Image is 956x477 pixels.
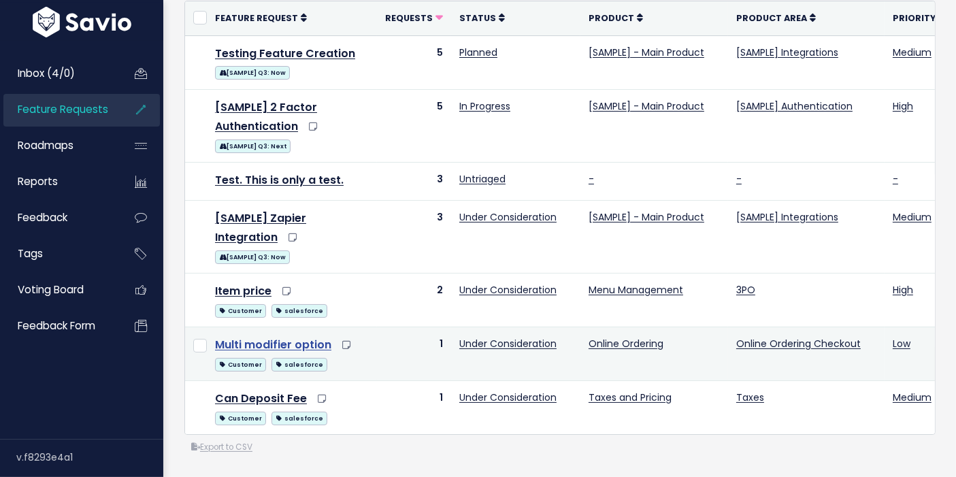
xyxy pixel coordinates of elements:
a: [SAMPLE] Integrations [736,46,838,59]
a: Feature Request [215,11,307,24]
span: Feedback [18,210,67,225]
span: [SAMPLE] Q3: Now [215,66,290,80]
span: Requests [385,12,433,24]
a: Under Consideration [459,391,557,404]
a: Planned [459,46,497,59]
a: [SAMPLE] Q3: Now [215,248,290,265]
a: Requests [385,11,443,24]
td: 3 [377,163,451,200]
a: Feature Requests [3,94,113,125]
a: [SAMPLE] 2 Factor Authentication [215,99,317,135]
a: Menu Management [589,283,683,297]
a: Reports [3,166,113,197]
span: Feature Requests [18,102,108,116]
a: Feedback [3,202,113,233]
a: [SAMPLE] Integrations [736,210,838,224]
a: Testing Feature Creation [215,46,355,61]
a: High [893,283,913,297]
a: Medium [893,46,932,59]
a: salesforce [271,409,327,426]
a: Online Ordering Checkout [736,337,861,350]
td: 1 [377,381,451,434]
span: Feature Request [215,12,298,24]
span: [SAMPLE] Q3: Now [215,250,290,264]
span: Inbox (4/0) [18,66,75,80]
a: Customer [215,301,266,318]
a: Untriaged [459,172,506,186]
span: Roadmaps [18,138,73,152]
a: [SAMPLE] - Main Product [589,99,704,113]
a: [SAMPLE] Q3: Next [215,137,291,154]
span: Product Area [736,12,807,24]
a: - [736,172,742,186]
a: - [893,172,898,186]
span: salesforce [271,358,327,372]
a: Priority [893,11,944,24]
a: Export to CSV [191,442,252,453]
a: Test. This is only a test. [215,172,344,188]
span: Customer [215,412,266,425]
span: Reports [18,174,58,188]
a: Item price [215,283,271,299]
span: Product [589,12,634,24]
a: Tags [3,238,113,269]
a: Medium [893,210,932,224]
a: Under Consideration [459,283,557,297]
a: [SAMPLE] Authentication [736,99,853,113]
a: [SAMPLE] - Main Product [589,210,704,224]
a: High [893,99,913,113]
a: Taxes and Pricing [589,391,672,404]
td: 5 [377,35,451,89]
a: Voting Board [3,274,113,306]
a: Can Deposit Fee [215,391,307,406]
a: Roadmaps [3,130,113,161]
a: [SAMPLE] - Main Product [589,46,704,59]
td: 5 [377,89,451,163]
span: Voting Board [18,282,84,297]
a: Customer [215,355,266,372]
span: Customer [215,358,266,372]
td: 1 [377,327,451,381]
span: Priority [893,12,936,24]
a: Feedback form [3,310,113,342]
span: salesforce [271,304,327,318]
a: Online Ordering [589,337,663,350]
a: 3PO [736,283,755,297]
a: Low [893,337,910,350]
a: [SAMPLE] Q3: Now [215,63,290,80]
span: Customer [215,304,266,318]
a: Medium [893,391,932,404]
a: Product Area [736,11,816,24]
a: salesforce [271,355,327,372]
a: [SAMPLE] Zapier Integration [215,210,306,246]
a: Inbox (4/0) [3,58,113,89]
img: logo-white.9d6f32f41409.svg [29,6,135,37]
span: Status [459,12,496,24]
td: 3 [377,200,451,274]
a: salesforce [271,301,327,318]
a: Customer [215,409,266,426]
div: v.f8293e4a1 [16,440,163,475]
span: salesforce [271,412,327,425]
a: Under Consideration [459,337,557,350]
a: Status [459,11,505,24]
span: Feedback form [18,318,95,333]
a: Under Consideration [459,210,557,224]
a: In Progress [459,99,510,113]
a: Multi modifier option [215,337,331,352]
span: [SAMPLE] Q3: Next [215,139,291,153]
a: Product [589,11,643,24]
span: Tags [18,246,43,261]
a: Taxes [736,391,764,404]
td: 2 [377,274,451,327]
a: - [589,172,594,186]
